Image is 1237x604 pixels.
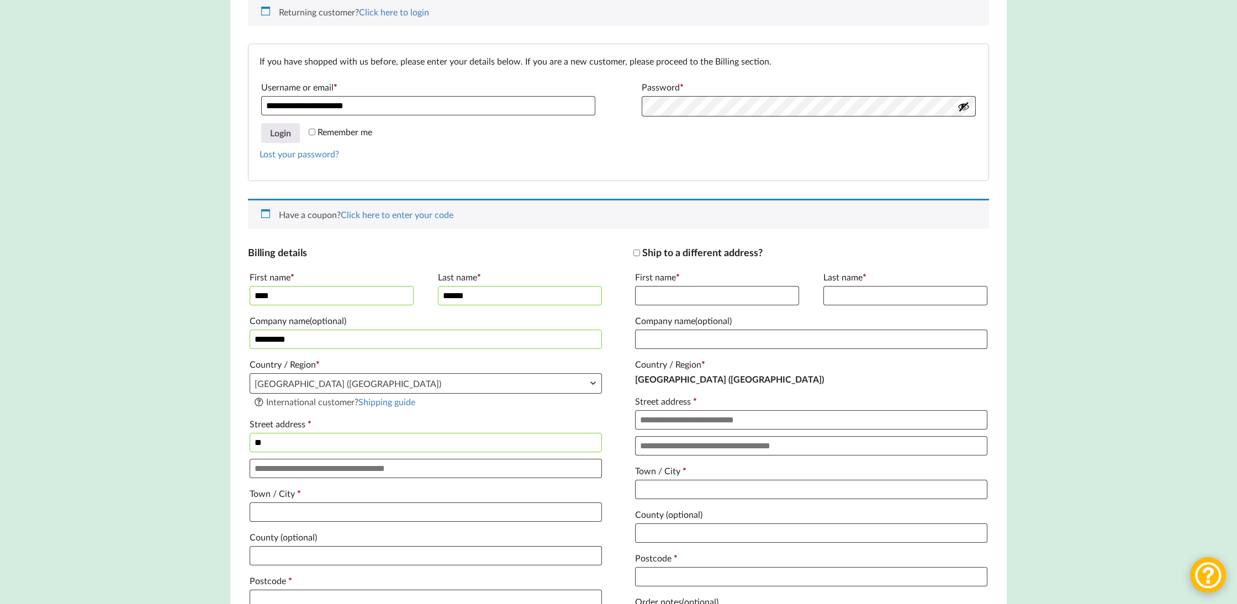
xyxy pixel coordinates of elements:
label: Last name [823,268,987,286]
label: First name [250,268,414,286]
label: Country / Region [635,356,987,373]
label: Last name [438,268,602,286]
strong: [GEOGRAPHIC_DATA] ([GEOGRAPHIC_DATA]) [635,374,824,384]
label: Postcode [250,572,602,590]
label: Postcode [635,549,987,567]
a: Click here to login [359,7,429,17]
span: Remember me [318,126,372,137]
span: United Kingdom (UK) [250,374,601,393]
span: Ship to a different address? [642,246,763,258]
label: Company name [635,312,987,330]
label: Town / City [635,462,987,480]
h3: Billing details [248,246,604,259]
input: Remember me [309,129,315,135]
label: Country / Region [250,356,602,373]
span: (optional) [666,509,702,520]
button: Login [261,123,300,143]
span: (optional) [695,315,732,326]
a: Shipping guide [358,396,415,407]
a: Click here to enter your code [341,209,453,220]
a: Lost your password? [260,149,339,159]
label: Username or email [261,78,595,96]
label: Street address [250,415,602,433]
input: Ship to a different address? [633,250,640,256]
p: If you have shopped with us before, please enter your details below. If you are a new customer, p... [260,55,977,68]
button: Show password [958,100,970,113]
div: Have a coupon? [248,199,989,229]
span: Country / Region [250,373,602,394]
label: First name [635,268,799,286]
label: Company name [250,312,602,330]
span: (optional) [310,315,346,326]
label: Street address [635,393,987,410]
label: Password [642,78,976,96]
div: International customer? [254,396,598,409]
label: Town / City [250,485,602,502]
label: County [250,528,602,546]
span: (optional) [281,532,317,542]
label: County [635,506,987,523]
